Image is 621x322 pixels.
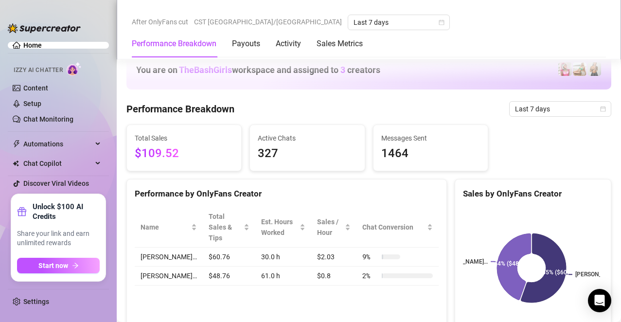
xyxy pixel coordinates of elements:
[381,144,480,163] span: 1464
[362,251,378,262] span: 9 %
[23,41,42,49] a: Home
[255,267,311,286] td: 61.0 h
[23,100,41,107] a: Setup
[362,222,425,233] span: Chat Conversion
[340,65,345,75] span: 3
[67,62,82,76] img: AI Chatter
[8,23,81,33] img: logo-BBDzfeDw.svg
[381,133,480,143] span: Messages Sent
[17,207,27,216] span: gift
[14,66,63,75] span: Izzy AI Chatter
[23,136,92,152] span: Automations
[38,262,68,269] span: Start now
[203,267,255,286] td: $48.76
[255,248,311,267] td: 30.0 h
[141,222,189,233] span: Name
[23,84,48,92] a: Content
[17,258,100,273] button: Start nowarrow-right
[600,106,606,112] span: calendar
[126,102,234,116] h4: Performance Breakdown
[23,115,73,123] a: Chat Monitoring
[135,133,233,143] span: Total Sales
[135,267,203,286] td: [PERSON_NAME]…
[232,38,260,50] div: Payouts
[439,19,444,25] span: calendar
[135,144,233,163] span: $109.52
[573,62,586,76] img: Daniela
[203,248,255,267] td: $60.76
[317,216,343,238] span: Sales / Hour
[23,156,92,171] span: Chat Copilot
[135,187,439,200] div: Performance by OnlyFans Creator
[17,229,100,248] span: Share your link and earn unlimited rewards
[209,211,242,243] span: Total Sales & Tips
[258,133,356,143] span: Active Chats
[23,179,89,187] a: Discover Viral Videos
[135,248,203,267] td: [PERSON_NAME]…
[132,15,188,29] span: After OnlyFans cut
[194,15,342,29] span: CST [GEOGRAPHIC_DATA]/[GEOGRAPHIC_DATA]
[311,248,356,267] td: $2.03
[261,216,298,238] div: Est. Hours Worked
[587,62,601,76] img: BernadetteTur
[132,38,216,50] div: Performance Breakdown
[13,140,20,148] span: thunderbolt
[13,160,19,167] img: Chat Copilot
[558,62,572,76] img: Emili
[311,267,356,286] td: $0.8
[439,258,488,265] text: [PERSON_NAME]…
[136,65,380,75] h1: You are on workspace and assigned to creators
[354,15,444,30] span: Last 7 days
[588,289,611,312] div: Open Intercom Messenger
[258,144,356,163] span: 327
[356,207,439,248] th: Chat Conversion
[33,202,100,221] strong: Unlock $100 AI Credits
[311,207,356,248] th: Sales / Hour
[23,298,49,305] a: Settings
[515,102,605,116] span: Last 7 days
[317,38,363,50] div: Sales Metrics
[179,65,232,75] span: TheBashGirls
[135,207,203,248] th: Name
[276,38,301,50] div: Activity
[72,262,79,269] span: arrow-right
[463,187,603,200] div: Sales by OnlyFans Creator
[203,207,255,248] th: Total Sales & Tips
[362,270,378,281] span: 2 %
